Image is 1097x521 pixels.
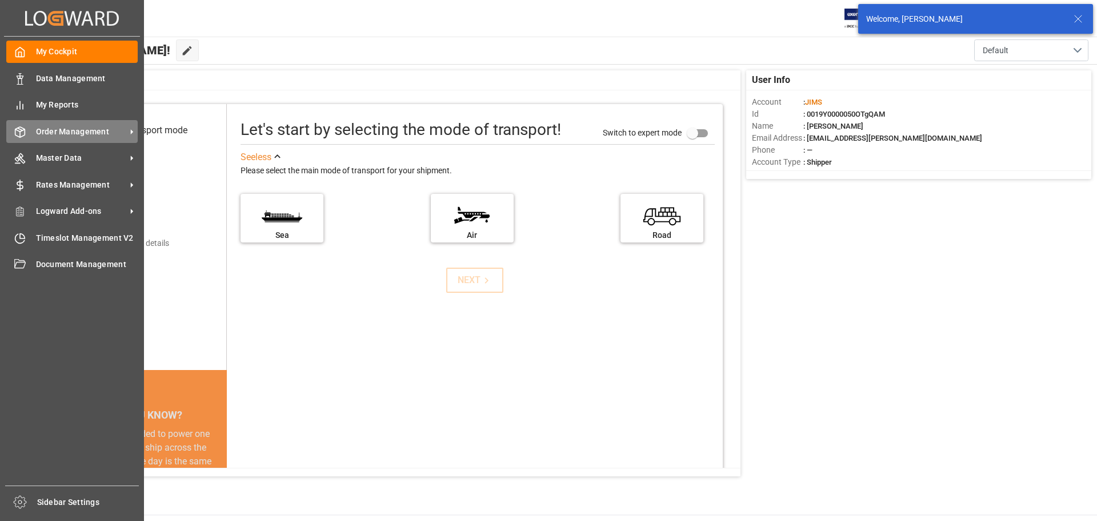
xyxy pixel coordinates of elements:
span: Default [983,45,1008,57]
a: My Reports [6,94,138,116]
span: : [803,98,822,106]
span: Master Data [36,152,126,164]
span: : 0019Y0000050OTgQAM [803,110,885,118]
span: Data Management [36,73,138,85]
div: NEXT [458,273,493,287]
div: DID YOU KNOW? [62,403,227,427]
div: Sea [246,229,318,241]
span: JIMS [805,98,822,106]
span: Order Management [36,126,126,138]
span: User Info [752,73,790,87]
span: Sidebar Settings [37,496,139,508]
span: Name [752,120,803,132]
button: open menu [974,39,1088,61]
span: Phone [752,144,803,156]
span: Id [752,108,803,120]
span: Account Type [752,156,803,168]
span: Switch to expert mode [603,128,682,137]
span: : — [803,146,812,154]
span: Logward Add-ons [36,205,126,217]
span: My Reports [36,99,138,111]
div: Let's start by selecting the mode of transport! [241,118,561,142]
span: Hello [PERSON_NAME]! [47,39,170,61]
span: Rates Management [36,179,126,191]
a: Timeslot Management V2 [6,226,138,249]
span: My Cockpit [36,46,138,58]
button: NEXT [446,268,503,293]
span: Account [752,96,803,108]
div: The energy needed to power one large container ship across the ocean in a single day is the same ... [75,427,213,510]
a: Document Management [6,253,138,276]
span: Email Address [752,132,803,144]
div: Please select the main mode of transport for your shipment. [241,164,715,178]
span: Document Management [36,258,138,271]
span: : [PERSON_NAME] [803,122,863,130]
a: Data Management [6,67,138,89]
a: My Cockpit [6,41,138,63]
div: See less [241,150,271,164]
span: : [EMAIL_ADDRESS][PERSON_NAME][DOMAIN_NAME] [803,134,982,142]
span: Timeslot Management V2 [36,232,138,244]
div: Air [437,229,508,241]
span: : Shipper [803,158,832,166]
div: Road [626,229,698,241]
div: Welcome, [PERSON_NAME] [866,13,1063,25]
img: Exertis%20JAM%20-%20Email%20Logo.jpg_1722504956.jpg [844,9,884,29]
